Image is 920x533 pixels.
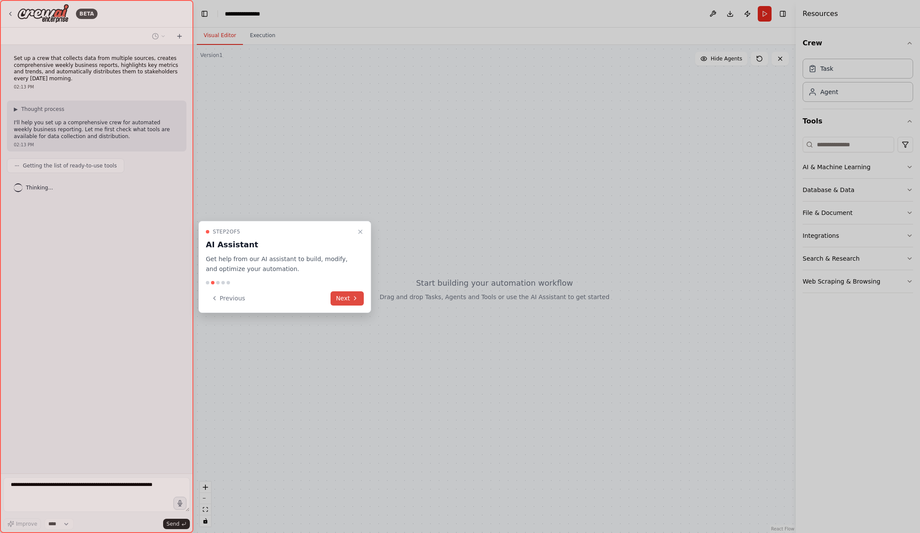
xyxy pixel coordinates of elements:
h3: AI Assistant [206,239,353,251]
p: Get help from our AI assistant to build, modify, and optimize your automation. [206,254,353,274]
button: Next [331,291,364,306]
button: Hide left sidebar [198,8,211,20]
button: Close walkthrough [355,227,365,237]
button: Previous [206,291,250,306]
span: Step 2 of 5 [213,228,240,235]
